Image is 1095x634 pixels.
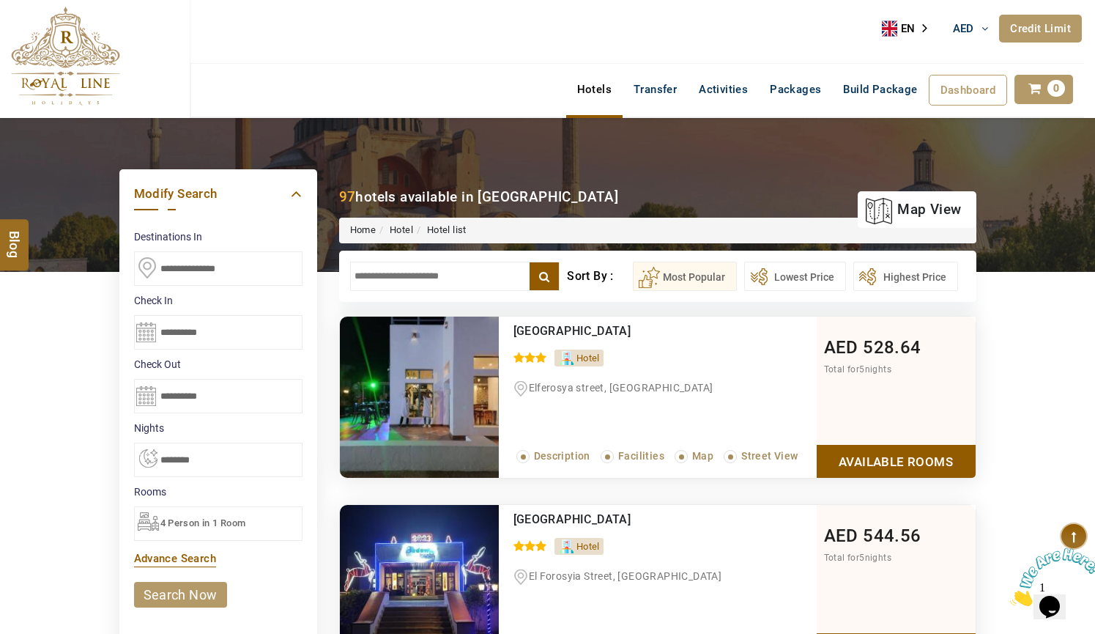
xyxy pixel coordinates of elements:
[513,324,756,339] div: Badawia Sharm Resort
[529,570,722,582] span: El Forosyia Street, [GEOGRAPHIC_DATA]
[832,75,928,104] a: Build Package
[853,262,958,291] button: Highest Price
[5,231,24,243] span: Blog
[633,262,737,291] button: Most Popular
[576,541,600,552] span: Hotel
[859,553,864,563] span: 5
[513,324,631,338] a: [GEOGRAPHIC_DATA]
[1004,542,1095,612] iframe: chat widget
[859,364,864,375] span: 5
[817,445,976,478] a: Show Rooms
[688,75,759,104] a: Activities
[339,187,619,207] div: hotels available in [GEOGRAPHIC_DATA]
[134,357,302,372] label: Check Out
[940,84,996,97] span: Dashboard
[882,18,938,40] div: Language
[741,450,798,462] span: Street View
[134,184,302,204] a: Modify Search
[134,421,302,435] label: nights
[1047,80,1065,97] span: 0
[953,22,974,35] span: AED
[865,193,961,226] a: map view
[513,512,756,527] div: New Badawia Resort
[566,75,623,104] a: Hotels
[623,75,688,104] a: Transfer
[863,337,921,358] span: 528.64
[824,337,858,358] span: AED
[759,75,832,104] a: Packages
[134,229,302,244] label: Destinations In
[339,188,356,205] b: 97
[824,526,858,546] span: AED
[134,484,302,499] label: Rooms
[413,224,467,237] li: Hotel list
[863,526,921,546] span: 544.56
[534,450,590,462] span: Description
[999,15,1082,43] a: Credit Limit
[1014,75,1073,104] a: 0
[134,552,217,565] a: Advance Search
[529,382,713,394] span: Elferosya street, [GEOGRAPHIC_DATA]
[160,517,246,528] span: 4 Person in 1 Room
[340,317,499,478] img: e5406994d2703a205cf4c5a33fac190e770e4b3e.jpeg
[350,224,376,235] a: Home
[824,553,891,563] span: Total for nights
[576,353,600,364] span: Hotel
[6,6,12,18] span: 1
[134,582,227,608] a: search now
[390,224,413,235] a: Hotel
[11,7,120,106] img: The Royal Line Holidays
[882,18,938,40] a: EN
[824,364,891,375] span: Total for nights
[567,262,632,291] div: Sort By :
[6,6,97,64] img: Chat attention grabber
[618,450,664,462] span: Facilities
[744,262,846,291] button: Lowest Price
[692,450,713,462] span: Map
[134,293,302,308] label: Check In
[513,512,631,526] a: [GEOGRAPHIC_DATA]
[882,18,938,40] aside: Language selected: English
